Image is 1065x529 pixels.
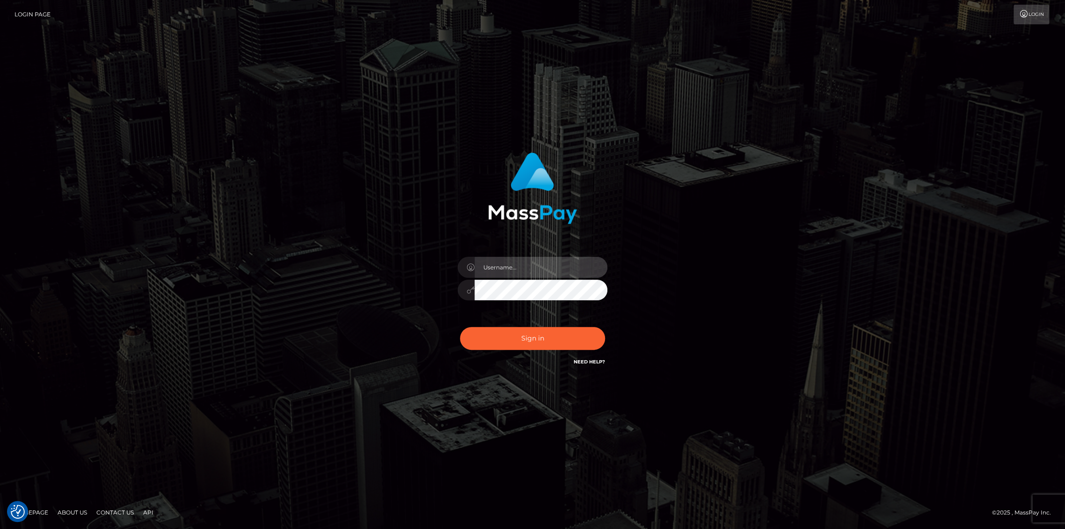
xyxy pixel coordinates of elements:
a: Contact Us [93,505,138,520]
a: Need Help? [574,359,605,365]
img: MassPay Login [488,152,577,224]
button: Consent Preferences [11,505,25,519]
a: Homepage [10,505,52,520]
a: Login Page [15,5,51,24]
img: Revisit consent button [11,505,25,519]
a: About Us [54,505,91,520]
div: © 2025 , MassPay Inc. [992,507,1058,518]
a: Login [1014,5,1049,24]
button: Sign in [460,327,605,350]
input: Username... [474,257,607,278]
a: API [139,505,157,520]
